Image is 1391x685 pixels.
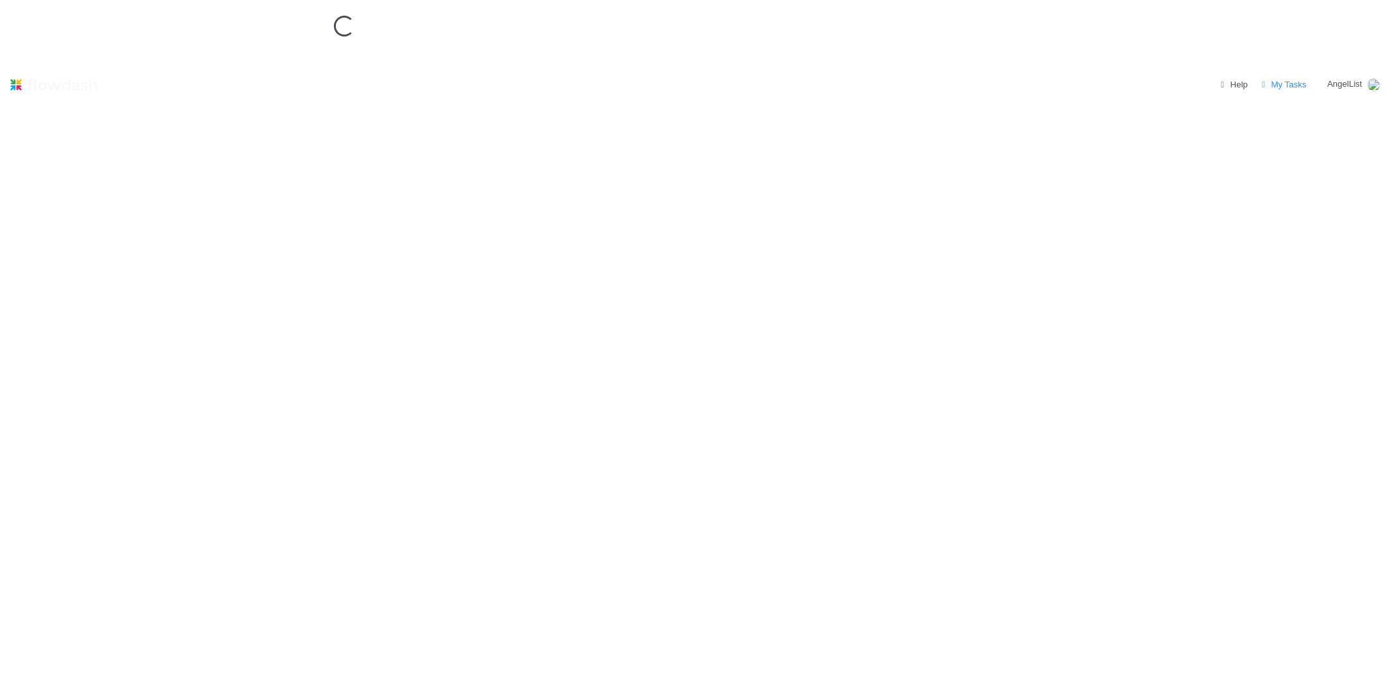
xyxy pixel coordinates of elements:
[1259,78,1307,91] a: My Tasks
[1259,80,1307,89] span: My Tasks
[1218,78,1248,91] div: Help
[1328,79,1362,89] span: AngelList
[10,74,97,96] img: logo-inverted-e16ddd16eac7371096b0.svg
[1368,78,1381,91] img: avatar_5106bb14-94e9-4897-80de-6ae81081f36d.png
